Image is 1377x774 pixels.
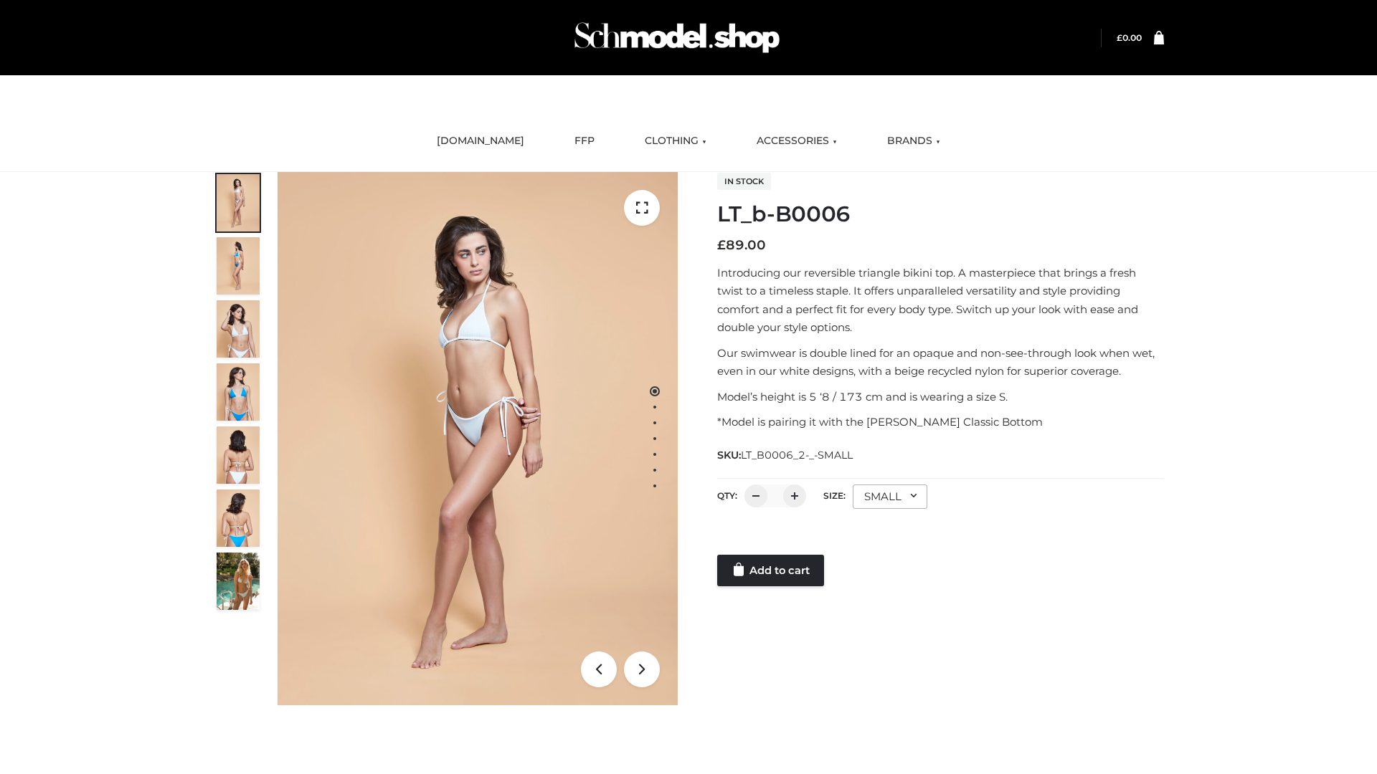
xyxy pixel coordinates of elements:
[741,449,853,462] span: LT_B0006_2-_-SMALL
[217,237,260,295] img: ArielClassicBikiniTop_CloudNine_AzureSky_OW114ECO_2-scaled.jpg
[717,555,824,586] a: Add to cart
[717,264,1164,337] p: Introducing our reversible triangle bikini top. A masterpiece that brings a fresh twist to a time...
[217,426,260,484] img: ArielClassicBikiniTop_CloudNine_AzureSky_OW114ECO_7-scaled.jpg
[823,490,846,501] label: Size:
[717,173,771,190] span: In stock
[717,237,766,253] bdi: 89.00
[717,413,1164,431] p: *Model is pairing it with the [PERSON_NAME] Classic Bottom
[569,9,785,66] img: Schmodel Admin 964
[217,300,260,358] img: ArielClassicBikiniTop_CloudNine_AzureSky_OW114ECO_3-scaled.jpg
[217,174,260,231] img: ArielClassicBikiniTop_CloudNine_AzureSky_OW114ECO_1-scaled.jpg
[426,125,535,157] a: [DOMAIN_NAME]
[717,446,854,464] span: SKU:
[876,125,951,157] a: BRANDS
[717,388,1164,406] p: Model’s height is 5 ‘8 / 173 cm and is wearing a size S.
[717,344,1164,381] p: Our swimwear is double lined for an opaque and non-see-through look when wet, even in our white d...
[717,237,726,253] span: £
[634,125,717,157] a: CLOTHING
[717,201,1164,227] h1: LT_b-B0006
[853,484,927,509] div: SMALL
[217,489,260,547] img: ArielClassicBikiniTop_CloudNine_AzureSky_OW114ECO_8-scaled.jpg
[217,553,260,610] img: Arieltop_CloudNine_AzureSky2.jpg
[1117,32,1142,43] a: £0.00
[1117,32,1122,43] span: £
[746,125,848,157] a: ACCESSORIES
[717,490,737,501] label: QTY:
[217,363,260,421] img: ArielClassicBikiniTop_CloudNine_AzureSky_OW114ECO_4-scaled.jpg
[564,125,605,157] a: FFP
[278,172,678,705] img: ArielClassicBikiniTop_CloudNine_AzureSky_OW114ECO_1
[1117,32,1142,43] bdi: 0.00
